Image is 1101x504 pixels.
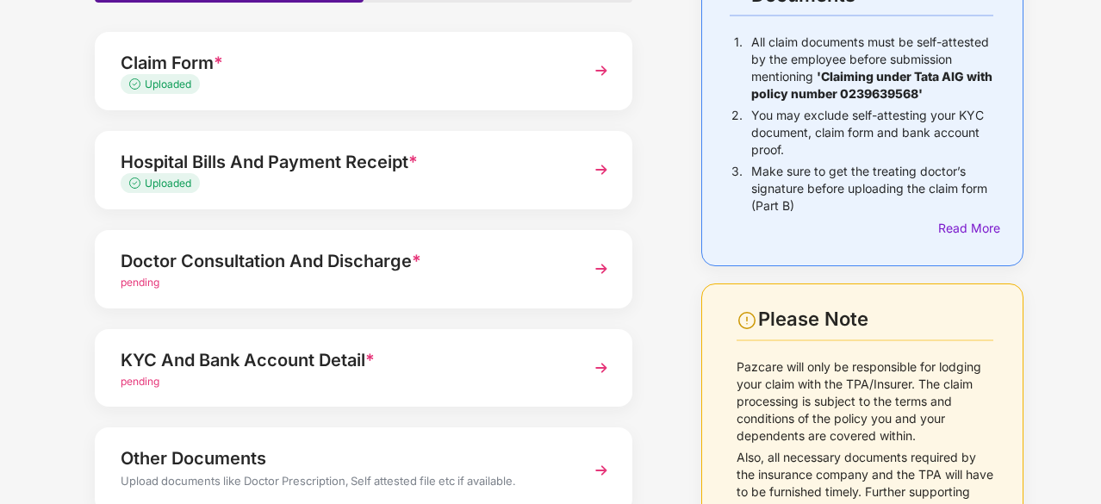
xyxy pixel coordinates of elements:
div: Other Documents [121,445,566,472]
p: 3. [731,163,743,215]
p: 1. [734,34,743,103]
div: Claim Form [121,49,566,77]
img: svg+xml;base64,PHN2ZyBpZD0iTmV4dCIgeG1sbnM9Imh0dHA6Ly93d3cudzMub3JnLzIwMDAvc3ZnIiB3aWR0aD0iMzYiIG... [586,154,617,185]
img: svg+xml;base64,PHN2ZyB4bWxucz0iaHR0cDovL3d3dy53My5vcmcvMjAwMC9zdmciIHdpZHRoPSIxMy4zMzMiIGhlaWdodD... [129,78,145,90]
div: Hospital Bills And Payment Receipt [121,148,566,176]
span: pending [121,276,159,289]
img: svg+xml;base64,PHN2ZyBpZD0iTmV4dCIgeG1sbnM9Imh0dHA6Ly93d3cudzMub3JnLzIwMDAvc3ZnIiB3aWR0aD0iMzYiIG... [586,352,617,383]
div: KYC And Bank Account Detail [121,346,566,374]
img: svg+xml;base64,PHN2ZyBpZD0iV2FybmluZ18tXzI0eDI0IiBkYXRhLW5hbWU9Ildhcm5pbmcgLSAyNHgyNCIgeG1sbnM9Im... [737,310,757,331]
img: svg+xml;base64,PHN2ZyBpZD0iTmV4dCIgeG1sbnM9Imh0dHA6Ly93d3cudzMub3JnLzIwMDAvc3ZnIiB3aWR0aD0iMzYiIG... [586,55,617,86]
div: Please Note [758,308,993,331]
div: Doctor Consultation And Discharge [121,247,566,275]
img: svg+xml;base64,PHN2ZyBpZD0iTmV4dCIgeG1sbnM9Imh0dHA6Ly93d3cudzMub3JnLzIwMDAvc3ZnIiB3aWR0aD0iMzYiIG... [586,455,617,486]
b: 'Claiming under Tata AIG with policy number 0239639568' [751,69,992,101]
img: svg+xml;base64,PHN2ZyB4bWxucz0iaHR0cDovL3d3dy53My5vcmcvMjAwMC9zdmciIHdpZHRoPSIxMy4zMzMiIGhlaWdodD... [129,177,145,189]
p: Pazcare will only be responsible for lodging your claim with the TPA/Insurer. The claim processin... [737,358,993,445]
p: Make sure to get the treating doctor’s signature before uploading the claim form (Part B) [751,163,993,215]
p: 2. [731,107,743,159]
span: Uploaded [145,177,191,190]
img: svg+xml;base64,PHN2ZyBpZD0iTmV4dCIgeG1sbnM9Imh0dHA6Ly93d3cudzMub3JnLzIwMDAvc3ZnIiB3aWR0aD0iMzYiIG... [586,253,617,284]
span: Uploaded [145,78,191,90]
div: Read More [938,219,993,238]
div: Upload documents like Doctor Prescription, Self attested file etc if available. [121,472,566,495]
p: You may exclude self-attesting your KYC document, claim form and bank account proof. [751,107,993,159]
p: All claim documents must be self-attested by the employee before submission mentioning [751,34,993,103]
span: pending [121,375,159,388]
